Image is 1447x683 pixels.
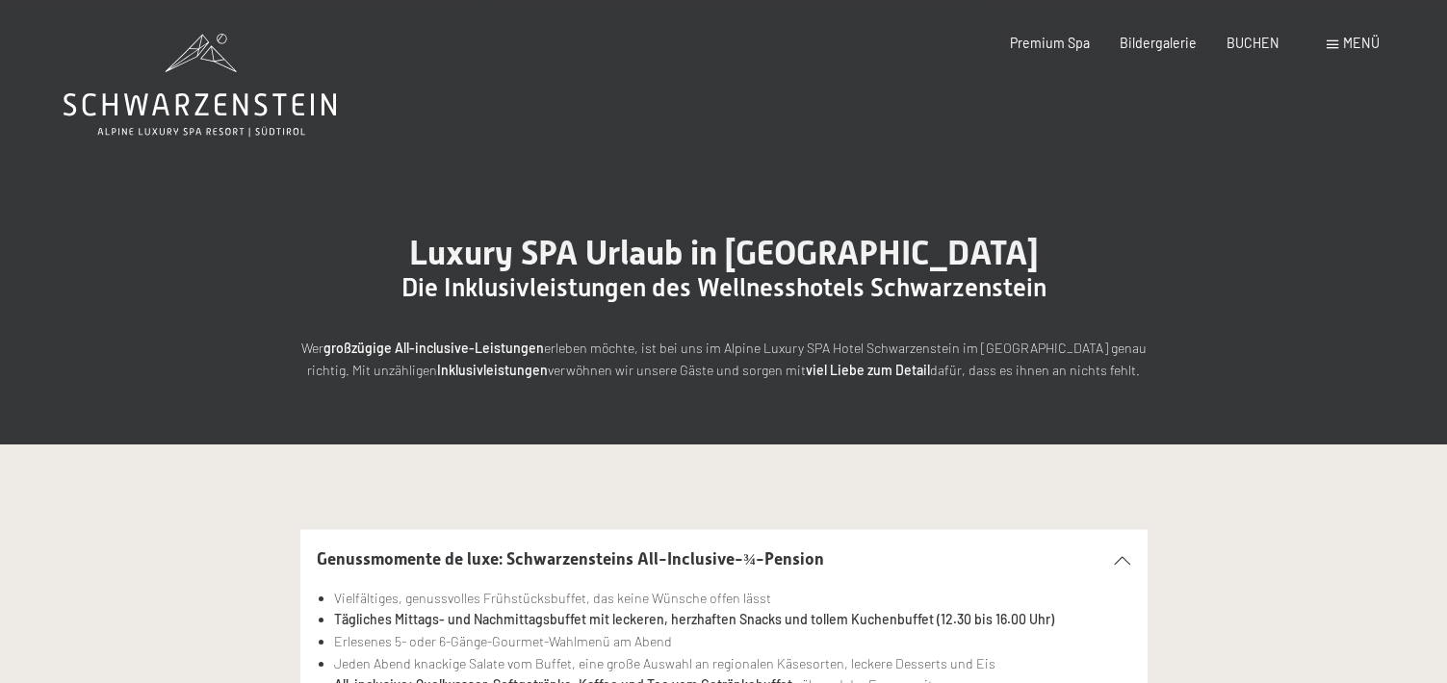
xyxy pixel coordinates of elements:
[806,362,930,378] strong: viel Liebe zum Detail
[317,549,824,569] span: Genussmomente de luxe: Schwarzensteins All-Inclusive-¾-Pension
[409,233,1039,272] span: Luxury SPA Urlaub in [GEOGRAPHIC_DATA]
[300,338,1148,381] p: Wer erleben möchte, ist bei uns im Alpine Luxury SPA Hotel Schwarzenstein im [GEOGRAPHIC_DATA] ge...
[323,340,544,356] strong: großzügige All-inclusive-Leistungen
[437,362,548,378] strong: Inklusivleistungen
[1010,35,1090,51] a: Premium Spa
[334,588,1130,610] li: Vielfältiges, genussvolles Frühstücksbuffet, das keine Wünsche offen lässt
[334,653,1130,675] li: Jeden Abend knackige Salate vom Buffet, eine große Auswahl an regionalen Käsesorten, leckere Dess...
[334,631,1130,653] li: Erlesenes 5- oder 6-Gänge-Gourmet-Wahlmenü am Abend
[334,611,1054,627] strong: Tägliches Mittags- und Nachmittagsbuffet mit leckeren, herzhaften Snacks und tollem Kuchenbuffet ...
[1120,35,1197,51] a: Bildergalerie
[1227,35,1279,51] a: BUCHEN
[1343,35,1380,51] span: Menü
[401,273,1046,302] span: Die Inklusivleistungen des Wellnesshotels Schwarzenstein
